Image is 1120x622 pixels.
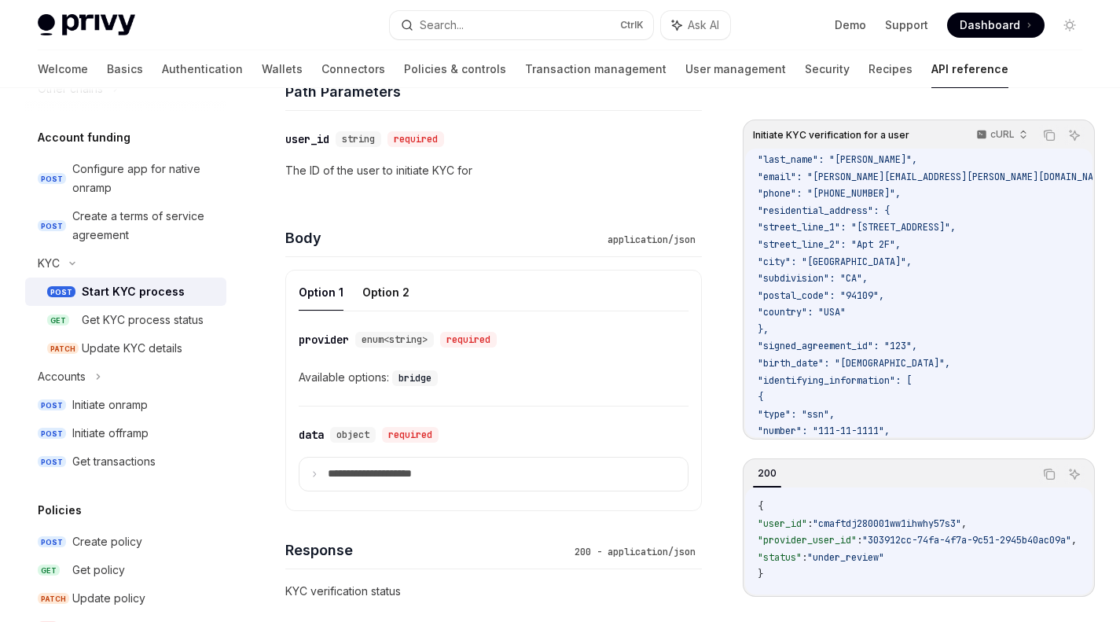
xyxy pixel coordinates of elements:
[38,536,66,548] span: POST
[25,202,226,249] a: POSTCreate a terms of service agreement
[25,584,226,613] a: PATCHUpdate policy
[25,556,226,584] a: GETGet policy
[285,539,568,561] h4: Response
[807,551,884,564] span: "under_review"
[82,311,204,329] div: Get KYC process status
[38,501,82,520] h5: Policies
[25,334,226,363] a: PATCHUpdate KYC details
[885,17,928,33] a: Support
[758,306,846,318] span: "country": "USA"
[47,286,75,298] span: POST
[38,14,135,36] img: light logo
[835,17,866,33] a: Demo
[862,534,1071,547] span: "303912cc-74fa-4f7a-9c51-2945b40ac09a"
[25,419,226,447] a: POSTInitiate offramp
[758,238,901,251] span: "street_line_2": "Apt 2F",
[525,50,666,88] a: Transaction management
[758,340,917,352] span: "signed_agreement_id": "123",
[25,391,226,419] a: POSTInitiate onramp
[813,517,961,530] span: "cmaftdj280001ww1ihwhy57s3"
[38,428,66,440] span: POST
[661,11,730,39] button: Ask AI
[1064,464,1085,484] button: Ask AI
[947,13,1045,38] a: Dashboard
[392,370,438,386] code: bridge
[25,528,226,556] a: POSTCreate policy
[758,289,884,302] span: "postal_code": "94109",
[72,396,148,414] div: Initiate onramp
[47,315,69,326] span: GET
[758,204,890,217] span: "residential_address": {
[38,565,60,576] span: GET
[387,131,444,147] div: required
[285,81,702,102] h4: Path Parameters
[262,50,303,88] a: Wallets
[1057,13,1082,38] button: Toggle dark mode
[758,568,763,580] span: }
[25,306,226,334] a: GETGet KYC process status
[38,367,86,386] div: Accounts
[285,161,702,180] p: The ID of the user to initiate KYC for
[420,16,464,35] div: Search...
[805,50,850,88] a: Security
[931,50,1008,88] a: API reference
[285,227,601,248] h4: Body
[960,17,1020,33] span: Dashboard
[440,332,497,348] div: required
[362,274,409,311] button: Option 2
[25,447,226,476] a: POSTGet transactions
[758,323,769,336] span: },
[568,544,702,560] div: 200 - application/json
[968,122,1034,149] button: cURL
[758,551,802,564] span: "status"
[758,153,917,166] span: "last_name": "[PERSON_NAME]",
[285,582,702,601] p: KYC verification status
[688,17,719,33] span: Ask AI
[342,133,375,145] span: string
[38,220,66,232] span: POST
[390,11,652,39] button: Search...CtrlK
[47,343,79,355] span: PATCH
[753,129,909,142] span: Initiate KYC verification for a user
[162,50,243,88] a: Authentication
[38,173,66,185] span: POST
[72,207,217,245] div: Create a terms of service agreement
[404,50,506,88] a: Policies & controls
[758,357,950,370] span: "birth_date": "[DEMOGRAPHIC_DATA]",
[758,517,807,530] span: "user_id"
[82,339,182,358] div: Update KYC details
[1039,464,1059,484] button: Copy the contents from the code block
[1039,125,1059,145] button: Copy the contents from the code block
[961,517,967,530] span: ,
[758,408,835,421] span: "type": "ssn",
[38,399,66,411] span: POST
[620,19,644,31] span: Ctrl K
[321,50,385,88] a: Connectors
[107,50,143,88] a: Basics
[72,532,142,551] div: Create policy
[38,456,66,468] span: POST
[38,593,69,605] span: PATCH
[299,274,343,311] button: Option 1
[285,131,329,147] div: user_id
[990,128,1015,141] p: cURL
[1071,534,1077,547] span: ,
[299,332,349,348] div: provider
[758,425,890,437] span: "number": "111-11-1111",
[758,500,763,513] span: {
[299,427,324,443] div: data
[1064,125,1085,145] button: Ask AI
[72,160,217,197] div: Configure app for native onramp
[336,429,369,441] span: object
[758,534,857,547] span: "provider_user_id"
[72,452,156,471] div: Get transactions
[685,50,786,88] a: User management
[758,256,912,268] span: "city": "[GEOGRAPHIC_DATA]",
[82,282,185,301] div: Start KYC process
[868,50,913,88] a: Recipes
[758,374,912,387] span: "identifying_information": [
[758,272,868,285] span: "subdivision": "CA",
[72,561,125,580] div: Get policy
[802,551,807,564] span: :
[38,50,88,88] a: Welcome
